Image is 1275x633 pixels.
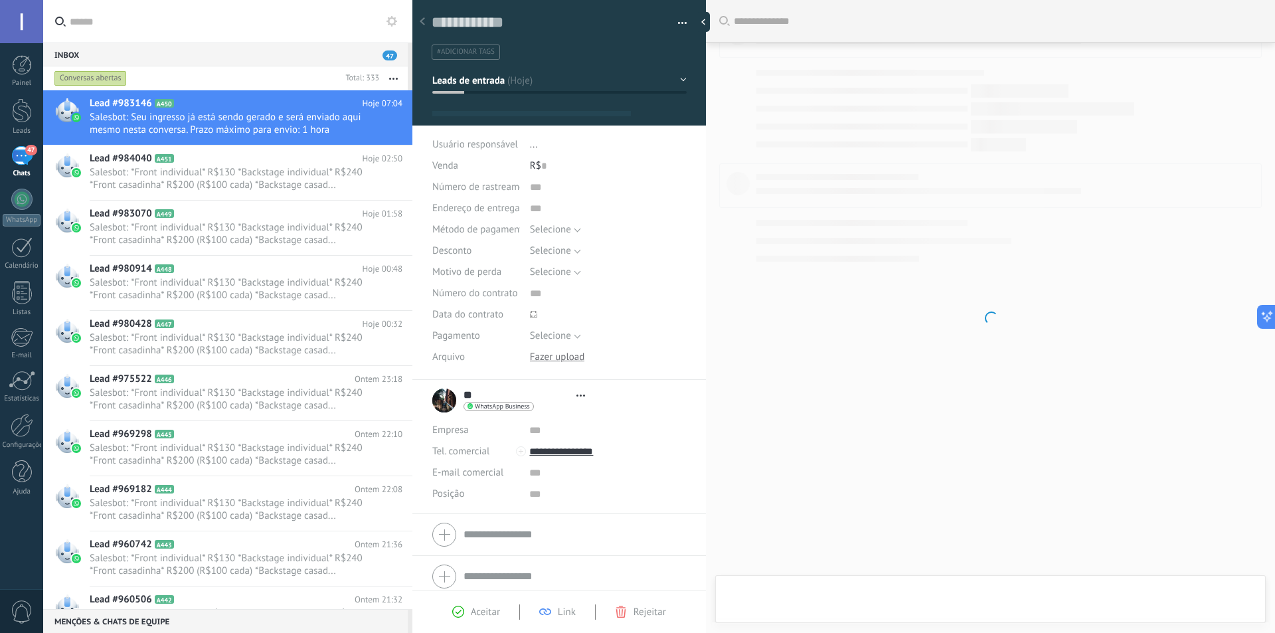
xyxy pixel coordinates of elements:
[432,182,539,192] span: Número de rastreamento
[432,325,520,347] div: Pagamento
[432,203,520,213] span: Endereço de entrega
[72,444,81,453] img: waba.svg
[90,152,152,165] span: Lead #984040
[355,538,402,551] span: Ontem 21:36
[355,373,402,386] span: Ontem 23:18
[3,351,41,360] div: E-mail
[72,278,81,288] img: waba.svg
[54,70,127,86] div: Conversas abertas
[90,538,152,551] span: Lead #960742
[155,209,174,218] span: A449
[437,47,495,56] span: #adicionar tags
[72,113,81,122] img: waba.svg
[382,50,397,60] span: 47
[432,462,503,484] button: E-mail comercial
[3,169,41,178] div: Chats
[432,267,501,277] span: Motivo de perda
[355,428,402,441] span: Ontem 22:10
[90,221,377,246] span: Salesbot: *Front individual* R$130 *Backstage individual* R$240 *Front casadinha* R$200 (R$100 ca...
[363,97,402,110] span: Hoje 07:04
[90,373,152,386] span: Lead #975522
[72,223,81,232] img: waba.svg
[90,428,152,441] span: Lead #969298
[72,389,81,398] img: waba.svg
[43,366,412,420] a: Lead #975522 A446 Ontem 23:18 Salesbot: *Front individual* R$130 *Backstage individual* R$240 *Fr...
[90,593,152,606] span: Lead #960506
[432,138,518,151] span: Usuário responsável
[530,155,687,177] div: R$
[432,262,520,283] div: Motivo de perda
[363,317,402,331] span: Hoje 00:32
[432,246,471,256] span: Desconto
[363,152,402,165] span: Hoje 02:50
[432,489,464,499] span: Posição
[530,240,581,262] button: Selecione
[530,325,581,347] button: Selecione
[432,225,528,234] span: Método de pagamento
[355,483,402,496] span: Ontem 22:08
[355,593,402,606] span: Ontem 21:32
[432,240,520,262] div: Desconto
[432,466,503,479] span: E-mail comercial
[3,127,41,136] div: Leads
[558,606,576,618] span: Link
[432,331,480,341] span: Pagamento
[155,540,174,549] span: A443
[340,72,379,85] div: Total: 333
[43,476,412,531] a: Lead #969182 A444 Ontem 22:08 Salesbot: *Front individual* R$130 *Backstage individual* R$240 *Fr...
[530,262,581,283] button: Selecione
[90,166,377,191] span: Salesbot: *Front individual* R$130 *Backstage individual* R$240 *Front casadinha* R$200 (R$100 ca...
[90,387,377,412] span: Salesbot: *Front individual* R$130 *Backstage individual* R$240 *Front casadinha* R$200 (R$100 ca...
[90,97,152,110] span: Lead #983146
[363,207,402,221] span: Hoje 01:58
[43,531,412,586] a: Lead #960742 A443 Ontem 21:36 Salesbot: *Front individual* R$130 *Backstage individual* R$240 *Fr...
[43,311,412,365] a: Lead #980428 A447 Hoje 00:32 Salesbot: *Front individual* R$130 *Backstage individual* R$240 *Fro...
[530,138,538,151] span: ...
[90,207,152,221] span: Lead #983070
[3,79,41,88] div: Painel
[90,552,377,577] span: Salesbot: *Front individual* R$130 *Backstage individual* R$240 *Front casadinha* R$200 (R$100 ca...
[155,99,174,108] span: A450
[43,256,412,310] a: Lead #980914 A448 Hoje 00:48 Salesbot: *Front individual* R$130 *Backstage individual* R$240 *Fro...
[530,244,571,257] span: Selecione
[90,317,152,331] span: Lead #980428
[363,262,402,276] span: Hoje 00:48
[43,43,408,66] div: Inbox
[43,90,412,145] a: Lead #983146 A450 Hoje 07:04 Salesbot: Seu ingresso já está sendo gerado e será enviado aqui mesm...
[432,177,520,198] div: Número de rastreamento
[3,262,41,270] div: Calendário
[432,445,489,458] span: Tel. comercial
[90,276,377,302] span: Salesbot: *Front individual* R$130 *Backstage individual* R$240 *Front casadinha* R$200 (R$100 ca...
[72,168,81,177] img: waba.svg
[432,159,458,172] span: Venda
[155,375,174,383] span: A446
[72,499,81,508] img: waba.svg
[432,310,503,319] span: Data do contrato
[634,606,666,618] span: Rejeitar
[530,223,571,236] span: Selecione
[530,219,581,240] button: Selecione
[90,442,377,467] span: Salesbot: *Front individual* R$130 *Backstage individual* R$240 *Front casadinha* R$200 (R$100 ca...
[155,319,174,328] span: A447
[90,483,152,496] span: Lead #969182
[155,264,174,273] span: A448
[3,308,41,317] div: Listas
[432,155,520,177] div: Venda
[43,145,412,200] a: Lead #984040 A451 Hoje 02:50 Salesbot: *Front individual* R$130 *Backstage individual* R$240 *Fro...
[90,607,377,632] span: Salesbot: *Front individual* R$130 *Backstage individual* R$240 *Front casadinha* R$200 (R$100 ca...
[155,485,174,494] span: A444
[432,198,520,219] div: Endereço de entrega
[90,262,152,276] span: Lead #980914
[432,484,519,505] div: Posição
[90,331,377,357] span: Salesbot: *Front individual* R$130 *Backstage individual* R$240 *Front casadinha* R$200 (R$100 ca...
[432,441,489,462] button: Tel. comercial
[43,201,412,255] a: Lead #983070 A449 Hoje 01:58 Salesbot: *Front individual* R$130 *Backstage individual* R$240 *Fro...
[90,111,377,136] span: Salesbot: Seu ingresso já está sendo gerado e será enviado aqui mesmo nesta conversa. Prazo máxim...
[432,134,520,155] div: Usuário responsável
[3,395,41,403] div: Estatísticas
[155,154,174,163] span: A451
[3,488,41,496] div: Ajuda
[432,420,519,441] div: Empresa
[3,441,41,450] div: Configurações
[432,352,465,362] span: Arquivo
